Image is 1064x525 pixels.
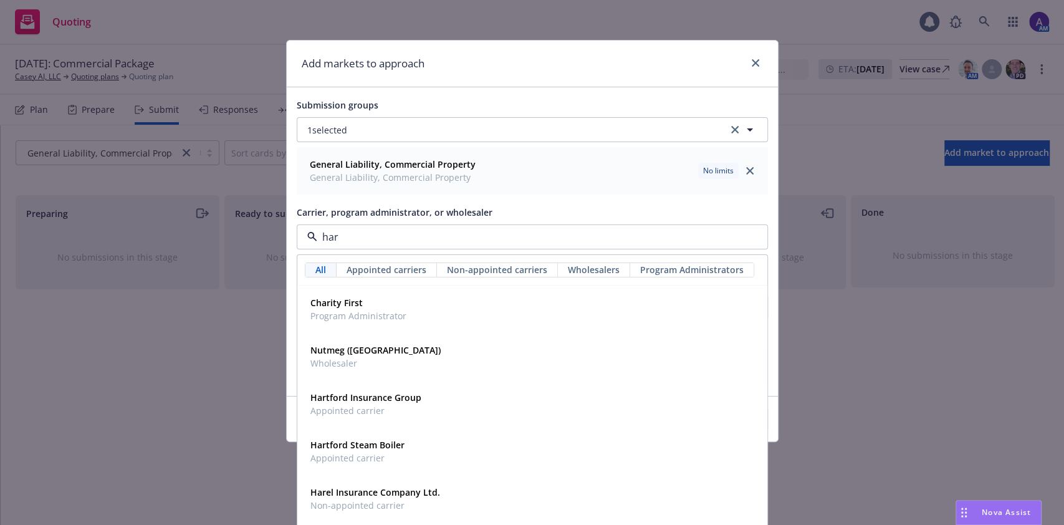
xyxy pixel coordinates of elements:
[315,263,326,276] span: All
[302,55,424,72] h1: Add markets to approach
[310,392,421,403] strong: Hartford Insurance Group
[317,229,742,244] input: Select a carrier, program administrator, or wholesaler
[742,163,757,178] a: close
[310,357,441,370] span: Wholesaler
[310,344,441,356] strong: Nutmeg ([GEOGRAPHIC_DATA])
[640,263,744,276] span: Program Administrators
[347,263,426,276] span: Appointed carriers
[956,501,972,524] div: Drag to move
[703,165,734,176] span: No limits
[748,55,763,70] a: close
[310,486,440,498] strong: Harel Insurance Company Ltd.
[297,206,492,218] span: Carrier, program administrator, or wholesaler
[307,123,347,137] span: 1 selected
[447,263,547,276] span: Non-appointed carriers
[297,99,378,111] span: Submission groups
[310,158,476,170] strong: General Liability, Commercial Property
[982,507,1031,518] span: Nova Assist
[956,500,1042,525] button: Nova Assist
[310,499,440,512] span: Non-appointed carrier
[727,122,742,137] a: clear selection
[310,439,405,451] strong: Hartford Steam Boiler
[310,404,421,417] span: Appointed carrier
[310,309,406,322] span: Program Administrator
[310,297,363,309] strong: Charity First
[297,117,768,142] button: 1selectedclear selection
[310,451,405,465] span: Appointed carrier
[568,263,620,276] span: Wholesalers
[310,171,476,184] span: General Liability, Commercial Property
[648,252,768,265] a: View Top Trading Partners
